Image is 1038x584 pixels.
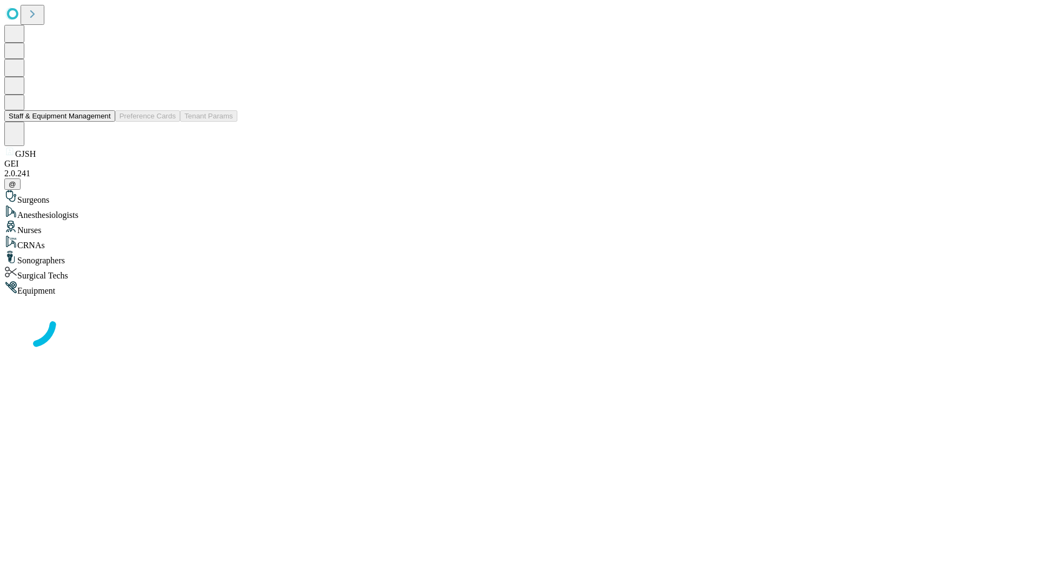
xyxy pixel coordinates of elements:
[4,205,1034,220] div: Anesthesiologists
[4,235,1034,250] div: CRNAs
[180,110,237,122] button: Tenant Params
[4,178,21,190] button: @
[4,220,1034,235] div: Nurses
[4,159,1034,169] div: GEI
[15,149,36,158] span: GJSH
[4,266,1034,281] div: Surgical Techs
[4,190,1034,205] div: Surgeons
[4,110,115,122] button: Staff & Equipment Management
[4,169,1034,178] div: 2.0.241
[4,281,1034,296] div: Equipment
[9,180,16,188] span: @
[115,110,180,122] button: Preference Cards
[4,250,1034,266] div: Sonographers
